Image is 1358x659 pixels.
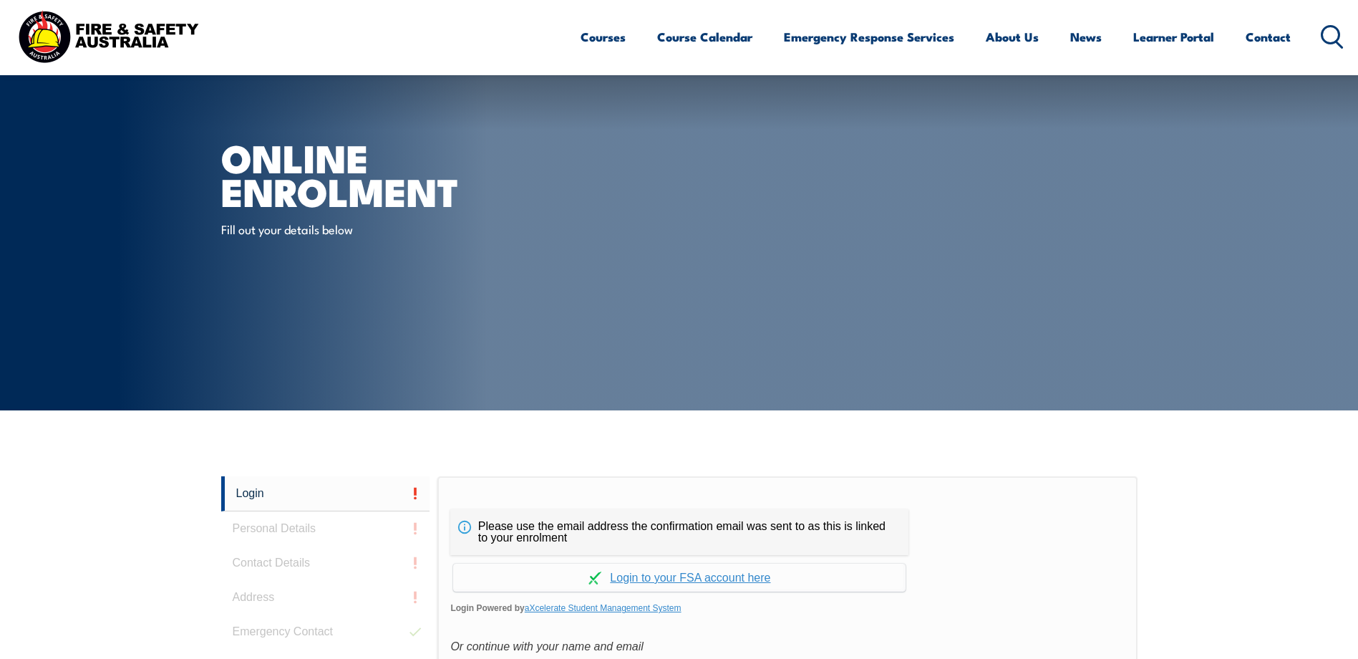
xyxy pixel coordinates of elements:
a: Login [221,476,430,511]
div: Please use the email address the confirmation email was sent to as this is linked to your enrolment [450,509,908,555]
a: Course Calendar [657,18,752,56]
img: Log in withaxcelerate [588,572,601,585]
a: Courses [581,18,626,56]
a: About Us [986,18,1039,56]
h1: Online Enrolment [221,140,575,207]
p: Fill out your details below [221,221,482,237]
a: Contact [1246,18,1291,56]
span: Login Powered by [450,597,1124,619]
a: aXcelerate Student Management System [525,603,682,613]
a: Learner Portal [1133,18,1214,56]
div: Or continue with your name and email [450,636,1124,658]
a: News [1070,18,1102,56]
a: Emergency Response Services [784,18,954,56]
